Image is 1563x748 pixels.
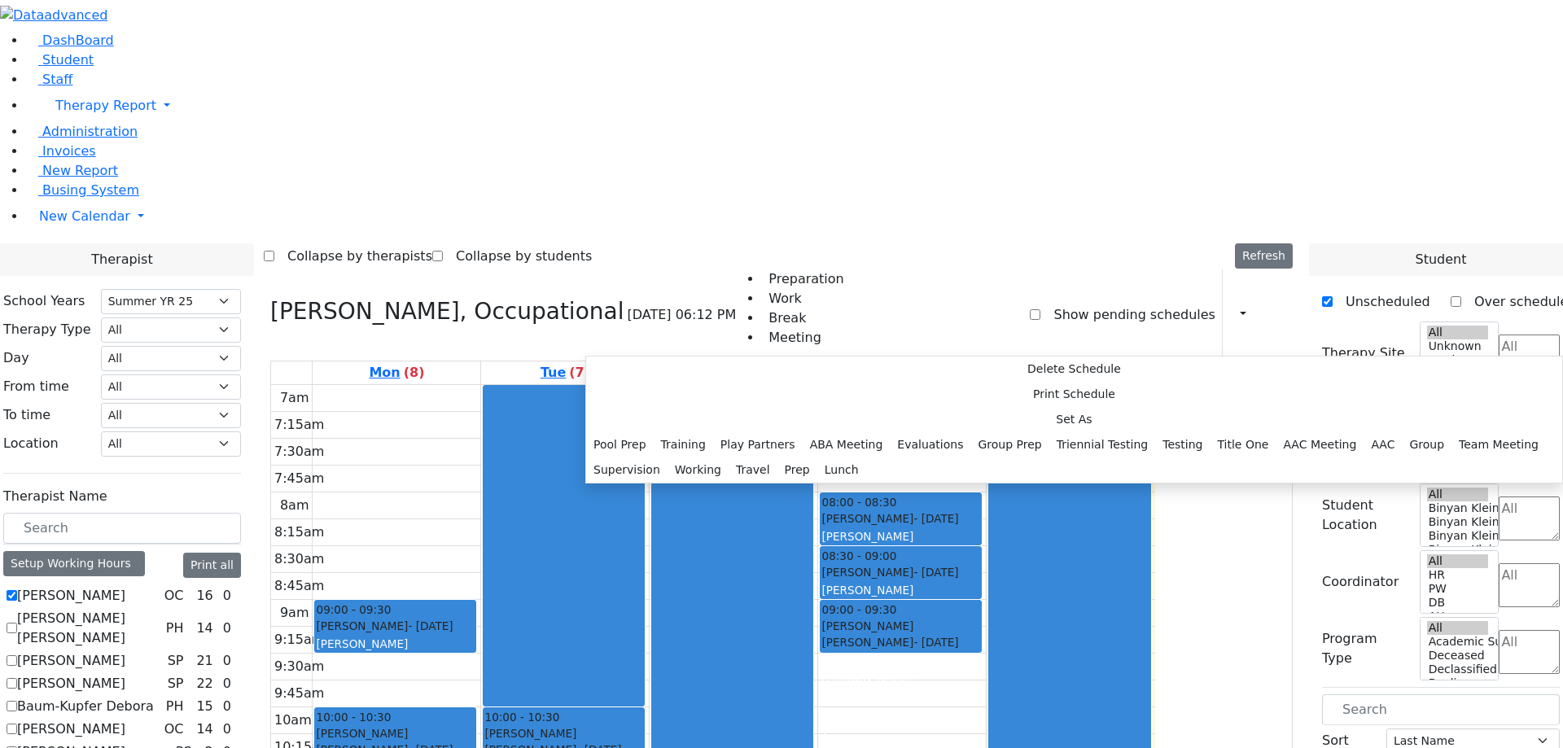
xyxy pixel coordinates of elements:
a: Busing System [26,182,139,198]
div: 7:45am [271,469,327,488]
option: Unknown [1427,339,1489,353]
span: - [DATE] [913,636,958,649]
button: AAC Meeting [1276,432,1364,457]
option: DB [1427,596,1489,610]
button: Print Schedule [586,382,1562,407]
label: [PERSON_NAME] [17,586,125,606]
label: To time [3,405,50,425]
div: [PERSON_NAME] [821,510,980,527]
label: Day [3,348,29,368]
label: Show pending schedules [1040,302,1215,328]
button: AAC [1364,432,1402,457]
span: 08:00 - 08:30 [821,494,896,510]
div: 15 [193,697,216,716]
span: Busing System [42,182,139,198]
button: Title One [1210,432,1276,457]
div: 7:30am [271,442,327,461]
div: 9:30am [271,657,327,676]
div: 16 [193,586,216,606]
div: 9:15am [271,630,327,650]
button: ABA Meeting [803,432,891,457]
div: [PERSON_NAME] [316,618,475,634]
label: [PERSON_NAME] [17,674,125,693]
textarea: Search [1499,335,1560,378]
span: 10:00 - 10:30 [316,709,391,725]
div: Setup [1268,301,1276,329]
li: Meeting [762,328,843,348]
button: Play Partners [713,432,803,457]
label: [PERSON_NAME] [17,651,125,671]
div: [PERSON_NAME] [821,582,980,598]
option: Binyan Klein 2 [1427,543,1489,557]
label: [PERSON_NAME] [17,720,125,739]
a: New Calendar [26,200,1563,233]
span: 08:30 - 09:00 [821,548,896,564]
option: Binyan Klein 4 [1427,515,1489,529]
button: Working [668,457,729,483]
div: 8:45am [271,576,327,596]
button: Travel [729,457,777,483]
label: From time [3,377,69,396]
div: [PERSON_NAME] שניצער [821,706,980,722]
div: [PERSON_NAME] [821,634,980,650]
option: All [1427,621,1489,635]
a: Invoices [26,143,96,159]
div: Report [1254,301,1262,329]
option: Academic Support [1427,635,1489,649]
span: - [DATE] [913,566,958,579]
option: Declines [1427,676,1489,690]
div: 9:45am [271,684,327,703]
span: Therapist [91,250,152,269]
a: Administration [26,124,138,139]
div: Delete [1283,302,1293,328]
button: Testing [1155,432,1210,457]
a: Staff [26,72,72,87]
option: Binyan Klein 3 [1427,529,1489,543]
div: [PERSON_NAME] [821,564,980,580]
button: Group [1402,432,1451,457]
span: 09:00 - 09:30 [316,601,391,618]
label: Collapse by therapists [274,243,432,269]
option: HR [1427,568,1489,582]
div: 0 [220,697,234,716]
button: Refresh [1235,243,1293,269]
button: Team Meeting [1451,432,1546,457]
li: Work [762,289,843,308]
a: August 25, 2025 [366,361,427,384]
div: 14 [193,720,216,739]
label: [PERSON_NAME] [PERSON_NAME] [17,609,160,648]
div: 0 [220,619,234,638]
button: Prep [777,457,817,483]
div: PH [160,619,190,638]
option: All [1427,488,1489,501]
label: School Years [3,291,85,311]
div: OC [158,586,190,606]
span: - [DATE] [408,619,453,632]
textarea: Search [1499,496,1560,540]
div: 9am [277,603,313,623]
div: 0 [220,674,234,693]
textarea: Search [1499,630,1560,674]
a: DashBoard [26,33,114,48]
button: Triennial Testing [1049,432,1156,457]
label: Location [3,434,59,453]
input: Search [1322,694,1560,725]
label: Coordinator [1322,572,1399,592]
div: 14 [193,619,216,638]
li: Break [762,308,843,328]
div: הערשקאוויטש [PERSON_NAME] [821,653,980,686]
span: New Calendar [39,208,130,224]
span: DashBoard [42,33,114,48]
div: 0 [220,720,234,739]
label: Therapy Type [3,320,91,339]
div: Setup Working Hours [3,551,145,576]
span: Student [42,52,94,68]
div: 8:15am [271,523,327,542]
option: Binyan Klein 5 [1427,501,1489,515]
h3: [PERSON_NAME], Occupational [270,298,624,326]
div: 7:15am [271,415,327,435]
option: AH [1427,610,1489,623]
span: Staff [42,72,72,87]
div: 7am [277,388,313,408]
div: PH [160,697,190,716]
